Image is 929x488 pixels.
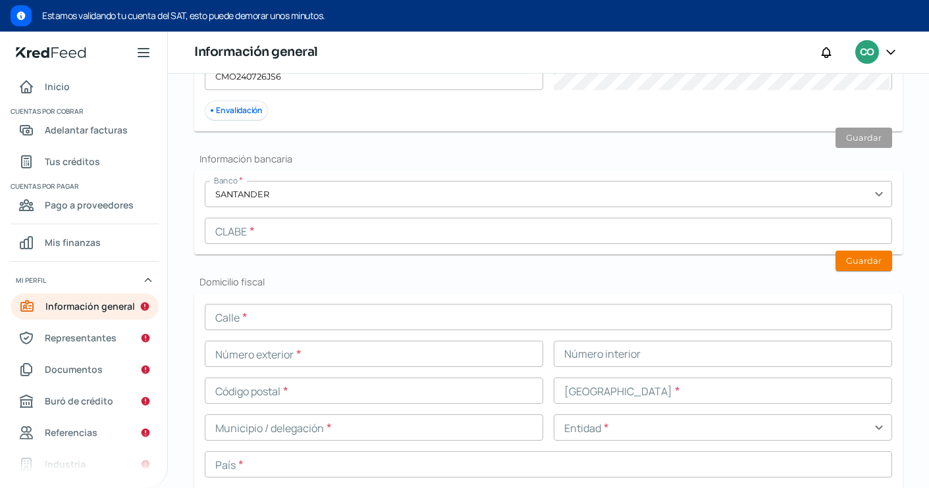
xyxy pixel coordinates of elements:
span: Adelantar facturas [45,122,128,138]
a: Mis finanzas [11,230,159,256]
span: Banco [214,175,237,186]
span: Cuentas por cobrar [11,105,157,117]
a: Información general [11,293,159,320]
span: Representantes [45,329,117,346]
span: Documentos [45,361,103,378]
h2: Domicilio fiscal [194,276,903,288]
h1: Información general [194,43,318,62]
h2: Información bancaria [194,153,903,165]
a: Documentos [11,356,159,383]
a: Adelantar facturas [11,117,159,143]
button: Guardar [836,251,892,271]
a: Buró de crédito [11,388,159,414]
a: Referencias [11,420,159,446]
a: Tus créditos [11,149,159,175]
span: Mi perfil [16,274,46,286]
span: Pago a proveedores [45,197,134,213]
span: Información general [45,298,135,314]
button: Guardar [836,128,892,148]
span: Inicio [45,78,70,95]
span: Tus créditos [45,153,100,170]
a: Industria [11,451,159,477]
a: Inicio [11,74,159,100]
div: En validación [205,101,268,121]
span: Industria [45,456,86,472]
a: Pago a proveedores [11,192,159,218]
span: CO [860,45,874,61]
a: Representantes [11,325,159,351]
span: Referencias [45,424,97,441]
span: Cuentas por pagar [11,180,157,192]
span: Mis finanzas [45,234,101,251]
span: Buró de crédito [45,393,113,409]
span: Estamos validando tu cuenta del SAT, esto puede demorar unos minutos. [42,8,918,24]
